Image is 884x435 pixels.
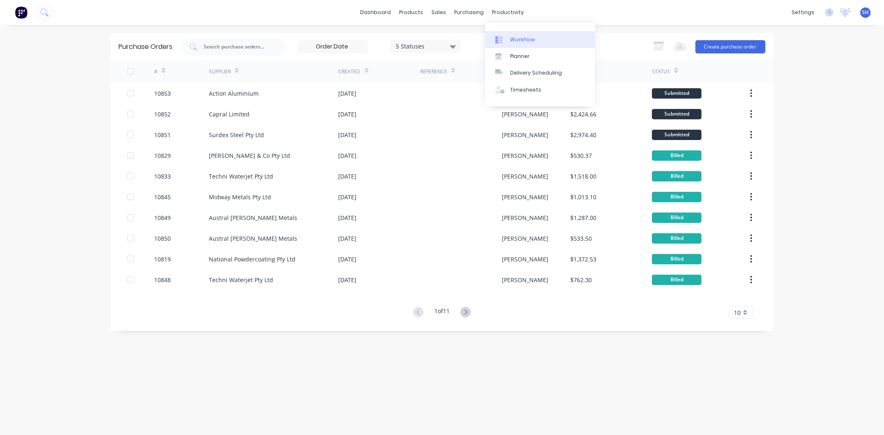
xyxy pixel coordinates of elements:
a: Timesheets [485,82,595,98]
a: Planner [485,48,595,65]
div: 10851 [154,130,171,139]
div: [PERSON_NAME] [502,130,548,139]
div: Submitted [652,109,702,119]
a: Delivery Scheduling [485,65,595,81]
div: [DATE] [339,234,357,243]
div: Action Aluminium [209,89,259,98]
div: [PERSON_NAME] & Co Pty Ltd [209,151,290,160]
div: Techni Waterjet Pty Ltd [209,275,273,284]
div: [PERSON_NAME] [502,275,548,284]
div: Billed [652,213,702,223]
div: Reference [420,68,447,75]
div: Midway Metals Pty Ltd [209,193,271,201]
div: Billed [652,171,702,181]
div: Austral [PERSON_NAME] Metals [209,213,297,222]
div: productivity [488,6,528,19]
div: settings [787,6,819,19]
div: [DATE] [339,275,357,284]
div: Supplier [209,68,231,75]
div: $2,424.66 [570,110,596,118]
div: $1,287.00 [570,213,596,222]
div: # [154,68,157,75]
div: 10819 [154,255,171,263]
div: Surdex Steel Pty Ltd [209,130,264,139]
div: $2,974.40 [570,130,596,139]
img: Factory [15,6,27,19]
button: Create purchase order [695,40,765,53]
div: 10850 [154,234,171,243]
div: [PERSON_NAME] [502,151,548,160]
div: [DATE] [339,110,357,118]
span: 10 [734,308,741,317]
div: 10853 [154,89,171,98]
div: Submitted [652,88,702,99]
div: 10845 [154,193,171,201]
div: $533.50 [570,234,592,243]
div: 5 Statuses [396,42,455,51]
div: $530.37 [570,151,592,160]
div: Billed [652,233,702,244]
div: 10849 [154,213,171,222]
div: [DATE] [339,89,357,98]
div: Billed [652,192,702,202]
div: 10829 [154,151,171,160]
div: Billed [652,275,702,285]
div: $1,372.53 [570,255,596,263]
div: Capral Limited [209,110,249,118]
div: [PERSON_NAME] [502,213,548,222]
div: 10833 [154,172,171,181]
div: $1,013.10 [570,193,596,201]
div: Techni Waterjet Pty Ltd [209,172,273,181]
div: [PERSON_NAME] [502,193,548,201]
div: Billed [652,150,702,161]
div: 10848 [154,275,171,284]
input: Search purchase orders... [203,43,272,51]
div: Purchase Orders [119,42,173,52]
div: [PERSON_NAME] [502,255,548,263]
div: [PERSON_NAME] [502,172,548,181]
div: 10852 [154,110,171,118]
div: Timesheets [510,86,541,94]
div: [DATE] [339,151,357,160]
div: sales [427,6,450,19]
div: [DATE] [339,193,357,201]
a: Workflow [485,31,595,48]
a: dashboard [356,6,395,19]
div: $1,518.00 [570,172,596,181]
div: Submitted [652,130,702,140]
input: Order Date [298,41,367,53]
div: Austral [PERSON_NAME] Metals [209,234,297,243]
div: [DATE] [339,130,357,139]
div: [DATE] [339,172,357,181]
div: [DATE] [339,255,357,263]
div: Workflow [510,36,535,43]
div: Delivery Scheduling [510,69,562,77]
div: 1 of 11 [434,307,450,319]
div: National Powdercoating Pty Ltd [209,255,295,263]
div: [PERSON_NAME] [502,110,548,118]
div: products [395,6,427,19]
div: [DATE] [339,213,357,222]
div: $762.30 [570,275,592,284]
div: Created [339,68,361,75]
span: SH [862,9,869,16]
div: [PERSON_NAME] [502,234,548,243]
div: Billed [652,254,702,264]
div: Status [652,68,670,75]
div: Planner [510,53,530,60]
div: purchasing [450,6,488,19]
